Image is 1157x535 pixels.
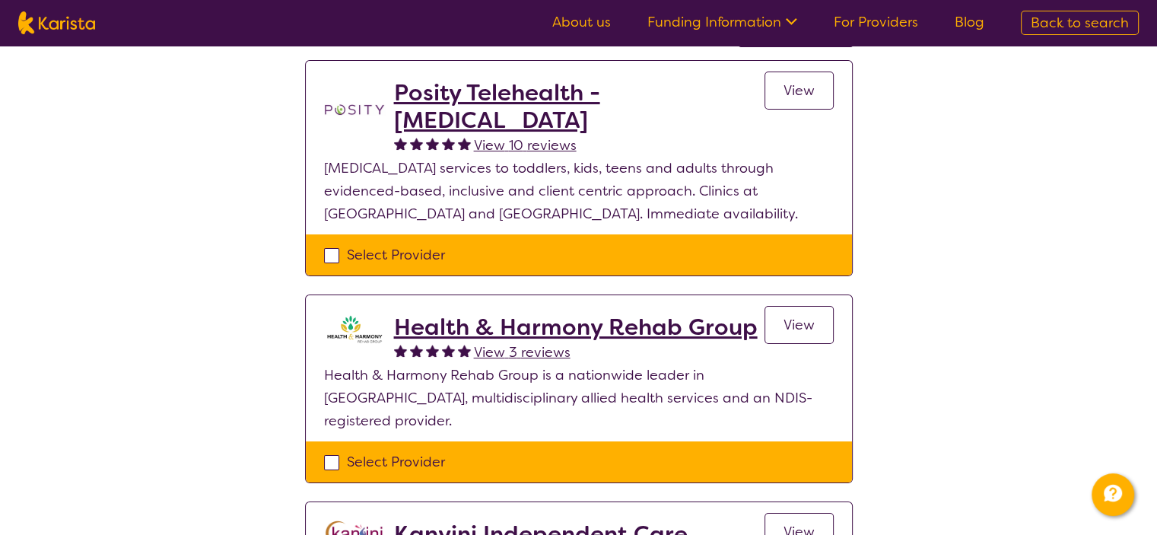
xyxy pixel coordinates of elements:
[410,344,423,357] img: fullstar
[442,137,455,150] img: fullstar
[1021,11,1139,35] a: Back to search
[474,343,571,361] span: View 3 reviews
[324,364,834,432] p: Health & Harmony Rehab Group is a nationwide leader in [GEOGRAPHIC_DATA], multidisciplinary allie...
[1031,14,1129,32] span: Back to search
[458,344,471,357] img: fullstar
[474,341,571,364] a: View 3 reviews
[394,137,407,150] img: fullstar
[394,79,764,134] a: Posity Telehealth - [MEDICAL_DATA]
[324,314,385,344] img: ztak9tblhgtrn1fit8ap.png
[426,344,439,357] img: fullstar
[324,79,385,140] img: t1bslo80pcylnzwjhndq.png
[18,11,95,34] img: Karista logo
[474,134,577,157] a: View 10 reviews
[442,344,455,357] img: fullstar
[764,72,834,110] a: View
[426,137,439,150] img: fullstar
[324,157,834,225] p: [MEDICAL_DATA] services to toddlers, kids, teens and adults through evidenced-based, inclusive an...
[764,306,834,344] a: View
[394,344,407,357] img: fullstar
[784,81,815,100] span: View
[784,316,815,334] span: View
[1092,473,1134,516] button: Channel Menu
[394,314,758,341] a: Health & Harmony Rehab Group
[474,136,577,154] span: View 10 reviews
[647,13,797,31] a: Funding Information
[955,13,984,31] a: Blog
[410,137,423,150] img: fullstar
[834,13,918,31] a: For Providers
[552,13,611,31] a: About us
[458,137,471,150] img: fullstar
